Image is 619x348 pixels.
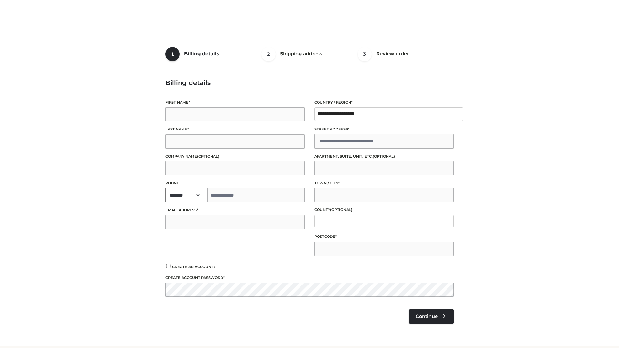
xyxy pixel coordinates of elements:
label: Town / City [314,180,454,186]
label: Street address [314,126,454,132]
label: First name [165,100,305,106]
label: Apartment, suite, unit, etc. [314,153,454,159]
span: Create an account? [172,265,216,269]
span: (optional) [373,154,395,159]
span: 2 [261,47,276,61]
span: Billing details [184,51,219,57]
h3: Billing details [165,79,454,87]
span: (optional) [330,208,352,212]
label: Country / Region [314,100,454,106]
span: Continue [416,314,438,319]
label: County [314,207,454,213]
span: 3 [358,47,372,61]
label: Phone [165,180,305,186]
label: Last name [165,126,305,132]
label: Company name [165,153,305,159]
label: Email address [165,207,305,213]
label: Postcode [314,234,454,240]
input: Create an account? [165,264,171,268]
span: Shipping address [280,51,322,57]
a: Continue [409,309,454,324]
label: Create account password [165,275,454,281]
span: Review order [376,51,409,57]
span: (optional) [197,154,219,159]
span: 1 [165,47,180,61]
